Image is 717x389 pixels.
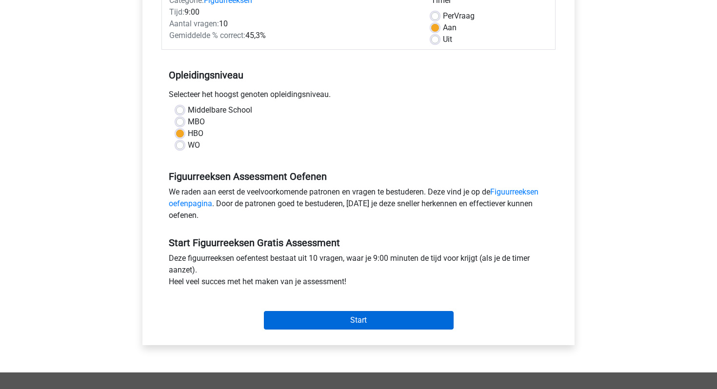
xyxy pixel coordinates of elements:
[161,253,556,292] div: Deze figuurreeksen oefentest bestaat uit 10 vragen, waar je 9:00 minuten de tijd voor krijgt (als...
[162,6,424,18] div: 9:00
[169,65,548,85] h5: Opleidingsniveau
[162,18,424,30] div: 10
[169,19,219,28] span: Aantal vragen:
[169,7,184,17] span: Tijd:
[188,139,200,151] label: WO
[169,237,548,249] h5: Start Figuurreeksen Gratis Assessment
[169,31,245,40] span: Gemiddelde % correct:
[188,116,205,128] label: MBO
[443,34,452,45] label: Uit
[169,171,548,182] h5: Figuurreeksen Assessment Oefenen
[443,10,475,22] label: Vraag
[188,104,252,116] label: Middelbare School
[188,128,203,139] label: HBO
[161,89,556,104] div: Selecteer het hoogst genoten opleidingsniveau.
[443,11,454,20] span: Per
[443,22,457,34] label: Aan
[162,30,424,41] div: 45,3%
[264,311,454,330] input: Start
[161,186,556,225] div: We raden aan eerst de veelvoorkomende patronen en vragen te bestuderen. Deze vind je op de . Door...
